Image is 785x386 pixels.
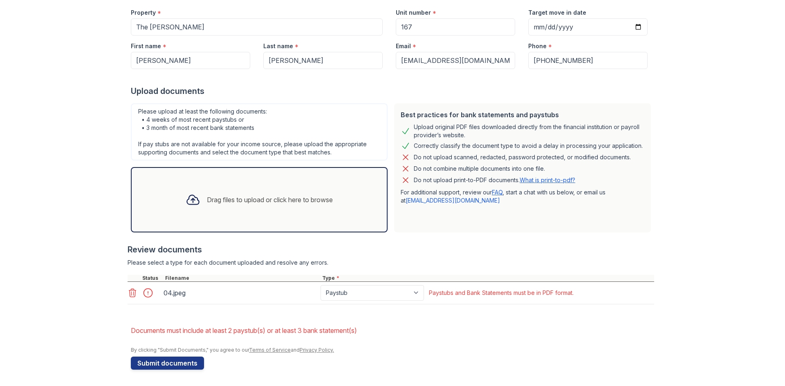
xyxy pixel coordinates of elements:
div: Please select a type for each document uploaded and resolve any errors. [128,259,654,267]
li: Documents must include at least 2 paystub(s) or at least 3 bank statement(s) [131,322,654,339]
div: Best practices for bank statements and paystubs [401,110,644,120]
a: Privacy Policy. [300,347,334,353]
div: Upload documents [131,85,654,97]
div: Do not combine multiple documents into one file. [414,164,545,174]
label: Target move in date [528,9,586,17]
button: Submit documents [131,357,204,370]
label: Phone [528,42,547,50]
label: Last name [263,42,293,50]
div: Filename [164,275,321,281]
label: First name [131,42,161,50]
p: Do not upload print-to-PDF documents. [414,176,575,184]
label: Property [131,9,156,17]
div: Status [141,275,164,281]
a: FAQ [492,189,502,196]
label: Unit number [396,9,431,17]
div: Upload original PDF files downloaded directly from the financial institution or payroll provider’... [414,123,644,139]
div: Type [321,275,654,281]
div: By clicking "Submit Documents," you agree to our and [131,347,654,353]
div: Please upload at least the following documents: • 4 weeks of most recent paystubs or • 3 month of... [131,103,388,161]
div: Paystubs and Bank Statements must be in PDF format. [429,289,574,297]
label: Email [396,42,411,50]
div: Drag files to upload or click here to browse [207,195,333,205]
div: 04.jpeg [164,286,317,299]
a: What is print-to-pdf? [520,176,575,183]
a: Terms of Service [249,347,291,353]
div: Review documents [128,244,654,255]
p: For additional support, review our , start a chat with us below, or email us at [401,188,644,205]
div: Do not upload scanned, redacted, password protected, or modified documents. [414,152,631,162]
div: Correctly classify the document type to avoid a delay in processing your application. [414,141,643,151]
a: [EMAIL_ADDRESS][DOMAIN_NAME] [406,197,500,204]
